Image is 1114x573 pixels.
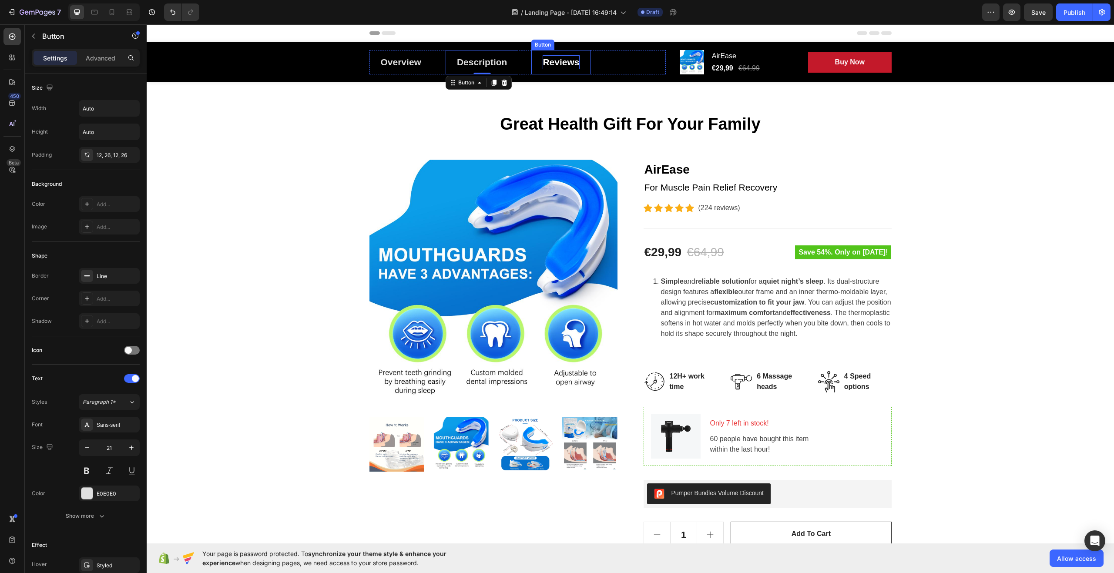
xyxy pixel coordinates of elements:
div: Color [32,489,45,497]
div: Нажмите, чтобы отреагировать эмодзи thumbsup [514,315,745,325]
div: €29,99 [564,38,587,50]
p: For Muscle Pain Relief Recovery [498,156,744,170]
button: Buy Now [661,27,745,48]
span: Save [1031,9,1046,16]
div: Sans-serif [97,421,138,429]
img: Alt Image [497,346,519,368]
strong: solution [575,253,602,261]
span: synchronize your theme style & enhance your experience [202,550,446,566]
div: Действия с сообщениями [514,315,745,325]
strong: maximum comfort [568,285,628,292]
img: Alt Image [504,390,554,434]
div: Open Intercom Messenger [1084,530,1105,551]
input: Auto [79,101,139,116]
p: (224 reviews) [552,178,594,189]
strong: effectiveness [640,285,684,292]
div: Font [32,421,43,429]
img: Alt Image [671,347,693,368]
input: quantity [523,498,551,523]
div: Add... [97,295,138,303]
p: 7 [57,7,61,17]
div: Description [310,31,361,45]
div: Button [310,54,329,62]
button: Add to cart [584,497,745,522]
p: 4 Speed options [698,347,744,368]
span: Draft [646,8,659,16]
p: 6 Massage heads [610,347,657,368]
button: increment [550,498,577,523]
div: Pumper Bundles Volume Discount [525,464,617,473]
span: / [521,8,523,17]
span: Allow access [1057,554,1096,563]
div: Add... [97,223,138,231]
div: Add to cart [645,504,684,515]
span: Landing Page - [DATE] 16:49:14 [525,8,617,17]
p: Advanced [86,54,115,63]
p: Settings [43,54,67,63]
a: Reviews [385,26,444,50]
p: 60 people have bought this item within the last hour! [564,409,737,430]
a: Description [299,26,372,50]
div: Effect [32,541,47,549]
div: Reviews [396,31,433,45]
strong: customization to fit your jaw [564,274,658,281]
div: Show more [66,512,106,520]
button: decrement [497,498,523,523]
p: Button [42,31,116,41]
div: €64,99 [539,218,578,238]
p: Great Health Gift For Your Family [224,90,744,110]
div: Hover [32,560,47,568]
div: Size [32,82,55,94]
a: Overview [223,26,286,50]
pre: Save 54%. Only on [DATE]! [648,221,745,235]
input: Auto [79,124,139,140]
h2: AirEase [497,135,745,155]
p: 12H+ work time [523,347,570,368]
strong: flexible [567,264,591,271]
span: Your page is password protected. To when designing pages, we need access to your store password. [202,549,480,567]
div: Background [32,180,62,188]
button: Paragraph 1* [79,394,140,410]
h2: AirEase [564,26,648,38]
strong: Simple [514,253,537,261]
div: Text [32,375,43,382]
div: Buy Now [688,33,718,43]
p: Only 7 left in stock! [564,394,737,404]
div: Border [32,272,49,280]
div: Shadow [32,317,52,325]
div: Height [32,128,48,136]
div: Beta [7,159,21,166]
div: €64,99 [591,38,614,50]
div: 12, 26, 12, 26 [97,151,138,159]
div: Undo/Redo [164,3,199,21]
div: Line [97,272,138,280]
div: Overview [234,31,275,45]
span: and for a . Its dual-structure design features a outer frame and an inner thermo-moldable layer, ... [514,253,745,313]
div: Add... [97,318,138,325]
div: Styled [97,562,138,570]
img: Alt Image [584,347,606,368]
button: Save [1024,3,1053,21]
div: €29,99 [497,218,536,238]
strong: quiet night’s sleep [616,253,677,261]
div: 450 [8,93,21,100]
div: Size [32,442,55,453]
img: CIumv63twf4CEAE=.png [507,464,518,475]
div: E0E0E0 [97,490,138,498]
div: Publish [1064,8,1085,17]
div: Button [386,17,406,24]
button: 7 [3,3,65,21]
div: Shape [32,252,47,260]
span: Paragraph 1* [83,398,116,406]
strong: reliable [549,253,573,261]
ol: Сообщения на основной [497,252,745,325]
div: Color [32,200,45,208]
iframe: Design area [147,24,1114,543]
button: Show more [32,508,140,524]
button: Publish [1056,3,1093,21]
div: Corner [32,295,49,302]
div: Image [32,223,47,231]
div: Icon [32,346,42,354]
div: Padding [32,151,52,159]
div: Width [32,104,46,112]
